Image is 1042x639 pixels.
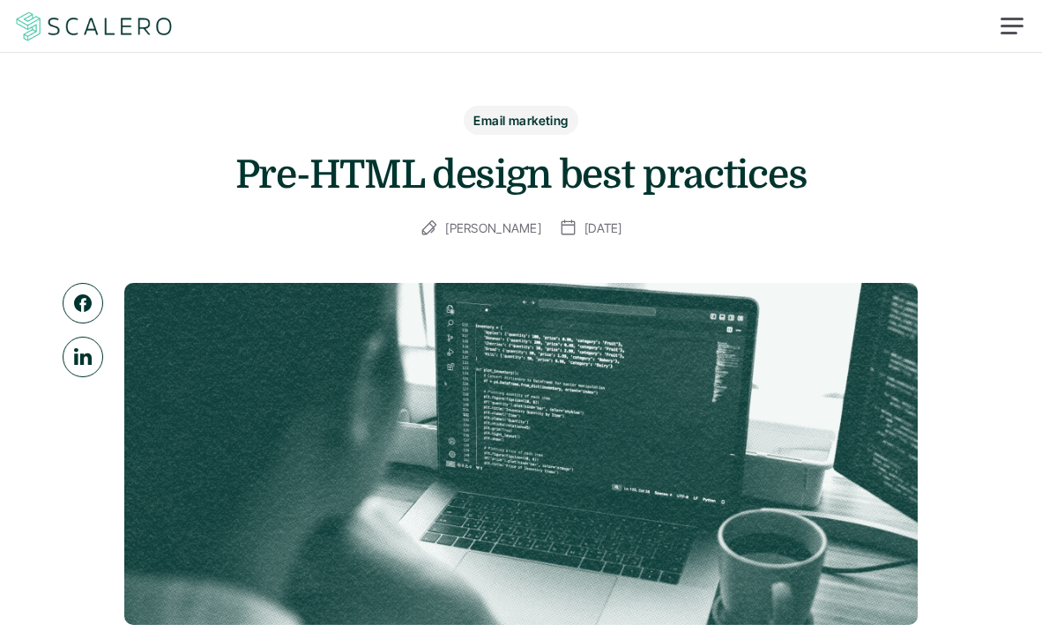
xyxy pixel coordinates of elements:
[445,217,541,239] p: [PERSON_NAME]
[584,217,622,239] p: [DATE]
[168,152,874,199] h1: Pre-HTML design best practices
[13,10,175,43] img: Scalero company logo
[473,111,568,130] p: Email marketing
[13,11,175,42] a: Scalero company logo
